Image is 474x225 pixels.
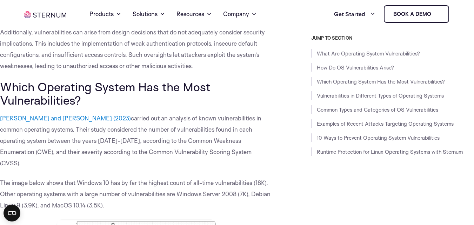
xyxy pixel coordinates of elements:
a: Solutions [133,1,165,27]
a: What Are Operating System Vulnerabilities? [317,50,420,57]
a: 10 Ways to Prevent Operating System Vulnerabilities [317,134,440,141]
a: Examples of Recent Attacks Targeting Operating Systems [317,120,454,127]
a: Vulnerabilities in Different Types of Operating Systems [317,92,444,99]
a: Book a demo [384,5,449,23]
a: Runtime Protection for Linux Operating Systems with Sternum [317,148,463,155]
a: Common Types and Categories of OS Vulnerabilities [317,106,438,113]
a: Which Operating System Has the Most Vulnerabilities? [317,78,445,85]
img: sternum iot [24,11,67,18]
img: sternum iot [434,11,440,17]
a: Get Started [334,7,375,21]
button: Open CMP widget [4,205,20,221]
h3: JUMP TO SECTION [311,35,474,41]
a: Resources [176,1,212,27]
a: Products [89,1,121,27]
a: Company [223,1,257,27]
a: How Do OS Vulnerabilities Arise? [317,64,394,71]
